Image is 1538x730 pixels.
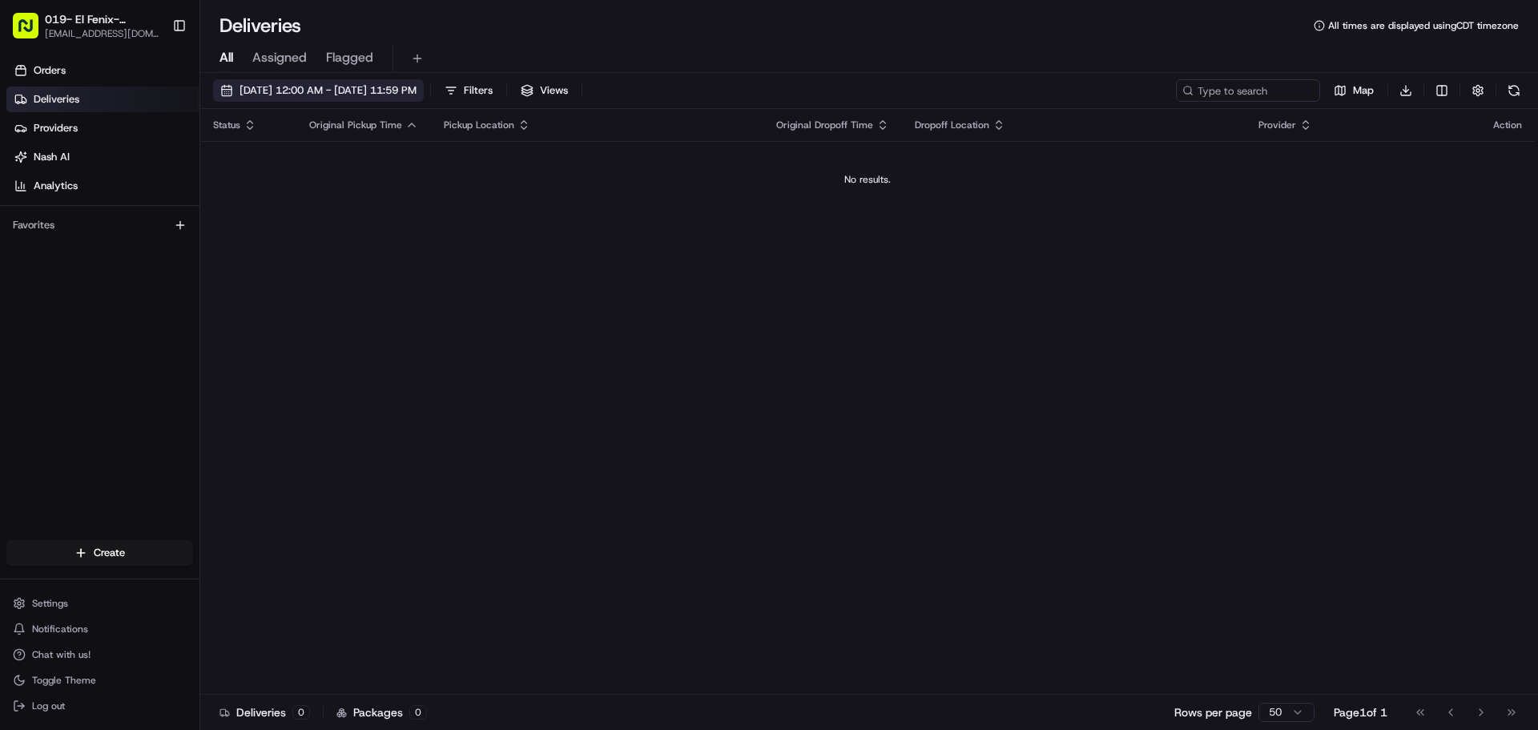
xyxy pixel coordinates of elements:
a: Orders [6,58,199,83]
img: 1736555255976-a54dd68f-1ca7-489b-9aae-adbdc363a1c4 [16,153,45,182]
div: Packages [336,704,427,720]
div: No results. [207,173,1528,186]
a: Nash AI [6,144,199,170]
div: 💻 [135,234,148,247]
a: 📗Knowledge Base [10,226,129,255]
button: Settings [6,592,193,615]
span: Orders [34,63,66,78]
span: All times are displayed using CDT timezone [1328,19,1519,32]
span: Status [213,119,240,131]
a: Analytics [6,173,199,199]
span: Original Dropoff Time [776,119,873,131]
button: [EMAIL_ADDRESS][DOMAIN_NAME] [45,27,159,40]
a: Powered byPylon [113,271,194,284]
span: Settings [32,597,68,610]
p: Welcome 👋 [16,64,292,90]
span: Create [94,546,125,560]
span: Nash AI [34,150,70,164]
span: Pickup Location [444,119,514,131]
input: Clear [42,103,264,120]
button: Notifications [6,618,193,640]
span: Toggle Theme [32,674,96,687]
span: Original Pickup Time [309,119,402,131]
button: Views [513,79,575,102]
div: Favorites [6,212,193,238]
button: Map [1327,79,1381,102]
span: Provider [1258,119,1296,131]
div: Start new chat [54,153,263,169]
span: Flagged [326,48,373,67]
button: [DATE] 12:00 AM - [DATE] 11:59 PM [213,79,424,102]
a: Deliveries [6,87,199,112]
a: 💻API Documentation [129,226,264,255]
button: Toggle Theme [6,669,193,692]
button: Log out [6,695,193,717]
a: Providers [6,115,199,141]
span: Filters [464,83,493,98]
span: Knowledge Base [32,232,123,248]
button: Create [6,540,193,566]
button: 019- El Fenix- Waxahachie[EMAIL_ADDRESS][DOMAIN_NAME] [6,6,166,45]
button: Start new chat [272,158,292,177]
img: Nash [16,16,48,48]
button: 019- El Fenix- Waxahachie [45,11,159,27]
span: API Documentation [151,232,257,248]
div: We're available if you need us! [54,169,203,182]
h1: Deliveries [219,13,301,38]
span: All [219,48,233,67]
button: Filters [437,79,500,102]
span: Providers [34,121,78,135]
span: Dropoff Location [915,119,989,131]
span: Assigned [252,48,307,67]
span: Chat with us! [32,648,91,661]
p: Rows per page [1174,704,1252,720]
span: Deliveries [34,92,79,107]
span: Notifications [32,623,88,635]
div: 0 [409,705,427,720]
div: 📗 [16,234,29,247]
button: Chat with us! [6,643,193,666]
div: Page 1 of 1 [1334,704,1387,720]
span: Views [540,83,568,98]
span: Map [1353,83,1374,98]
button: Refresh [1503,79,1525,102]
div: 0 [292,705,310,720]
div: Action [1493,119,1522,131]
span: Analytics [34,179,78,193]
span: Pylon [159,272,194,284]
input: Type to search [1176,79,1320,102]
span: Log out [32,700,65,712]
div: Deliveries [219,704,310,720]
span: [DATE] 12:00 AM - [DATE] 11:59 PM [240,83,417,98]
